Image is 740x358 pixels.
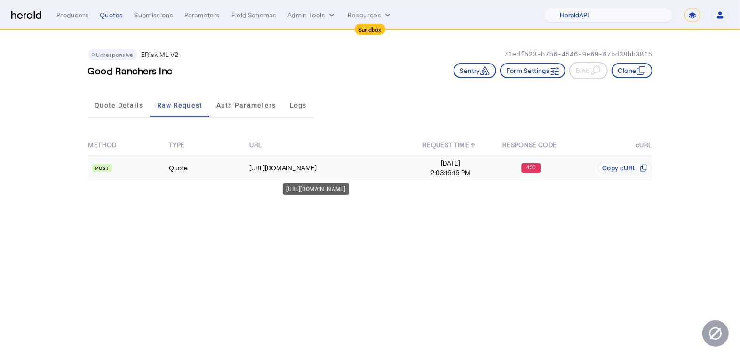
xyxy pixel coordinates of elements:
th: TYPE [168,135,249,156]
th: RESPONSE CODE [491,135,572,156]
span: Quote Details [95,102,143,109]
div: Parameters [184,10,220,20]
span: ↑ [471,141,475,149]
div: Sandbox [355,24,385,35]
div: [URL][DOMAIN_NAME] [283,183,349,195]
div: Producers [56,10,88,20]
span: [DATE] [411,159,490,168]
button: Bind [569,62,607,79]
div: Submissions [134,10,173,20]
img: Herald Logo [11,11,41,20]
button: internal dropdown menu [287,10,336,20]
td: Quote [168,156,249,180]
p: ERisk ML V2 [141,50,179,59]
button: Sentry [454,63,496,78]
th: cURL [572,135,652,156]
span: Logs [290,102,307,109]
button: Clone [612,63,652,78]
span: Raw Request [157,102,203,109]
text: 400 [526,164,536,171]
h3: Good Ranchers Inc [88,64,173,77]
span: 2:03:16:16 PM [411,168,490,177]
button: Copy cURL [598,162,652,174]
th: METHOD [88,135,168,156]
th: URL [249,135,410,156]
div: Quotes [100,10,123,20]
div: [URL][DOMAIN_NAME] [249,163,410,173]
div: Field Schemas [231,10,277,20]
p: 71edf523-b7b6-4546-9e69-67bd38bb3815 [504,50,652,59]
button: Resources dropdown menu [348,10,392,20]
th: REQUEST TIME [410,135,491,156]
span: Auth Parameters [216,102,276,109]
span: Unresponsive [96,51,134,58]
button: Form Settings [500,63,566,78]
